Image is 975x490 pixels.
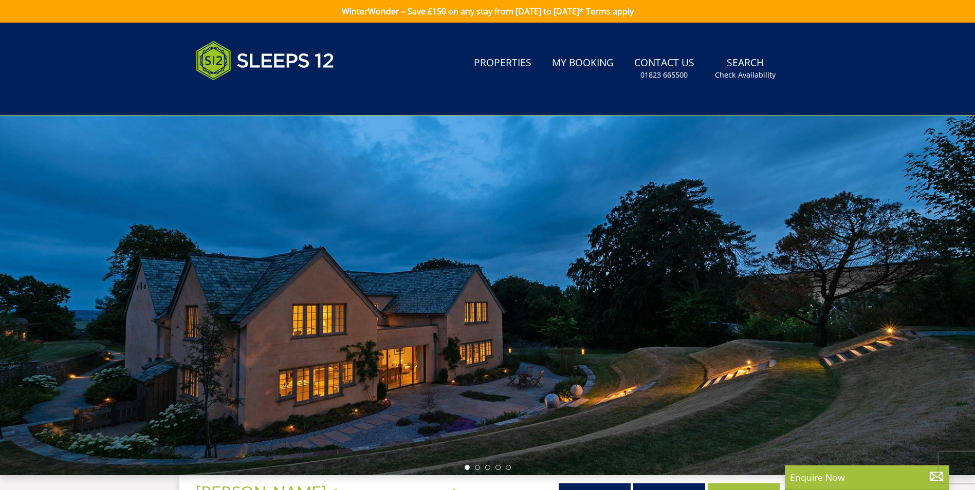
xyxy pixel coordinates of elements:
small: 01823 665500 [640,70,688,80]
img: Sleeps 12 [196,35,335,86]
p: Enquire Now [790,470,944,484]
a: SearchCheck Availability [711,52,780,85]
a: My Booking [548,52,618,75]
small: Check Availability [715,70,776,80]
a: Contact Us01823 665500 [630,52,698,85]
a: Properties [470,52,536,75]
iframe: Customer reviews powered by Trustpilot [191,92,299,101]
